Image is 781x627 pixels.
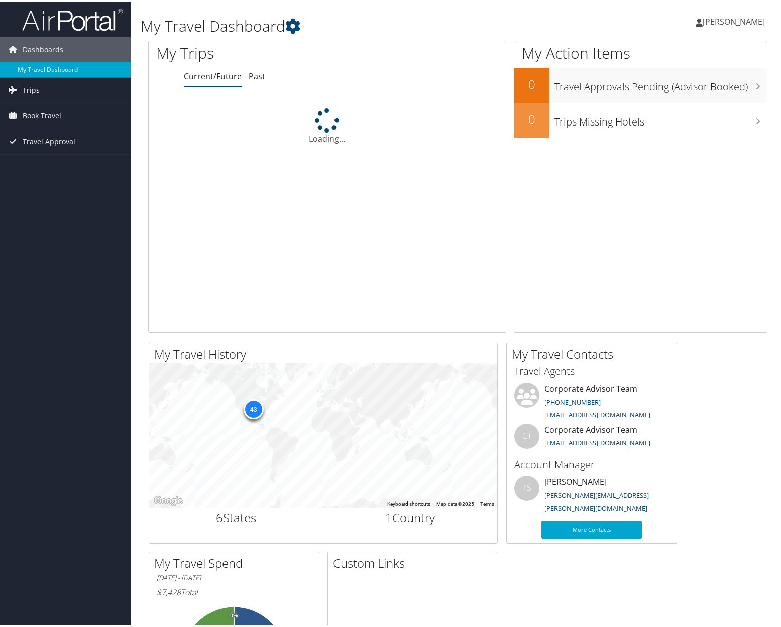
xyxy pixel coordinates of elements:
a: 0Travel Approvals Pending (Advisor Booked) [514,66,767,101]
a: [PHONE_NUMBER] [544,396,601,405]
h2: My Travel History [154,344,497,361]
a: 0Trips Missing Hotels [514,101,767,137]
h1: My Trips [156,41,350,62]
a: [EMAIL_ADDRESS][DOMAIN_NAME] [544,409,650,418]
span: Dashboards [23,36,63,61]
h3: Travel Agents [514,363,669,377]
a: Open this area in Google Maps (opens a new window) [152,493,185,506]
h2: Country [331,508,490,525]
img: Google [152,493,185,506]
span: Map data ©2025 [436,499,474,505]
div: TS [514,474,539,499]
span: 1 [385,508,392,524]
a: [PERSON_NAME] [696,5,775,35]
div: CT [514,422,539,447]
h3: Account Manager [514,456,669,470]
h2: My Travel Spend [154,553,319,570]
li: [PERSON_NAME] [509,474,674,516]
h2: 0 [514,109,549,127]
h2: My Travel Contacts [512,344,677,361]
div: Loading... [149,107,506,143]
img: airportal-logo.png [22,7,123,30]
span: [PERSON_NAME] [703,15,765,26]
h6: [DATE] - [DATE] [157,572,311,581]
a: Current/Future [184,69,242,80]
li: Corporate Advisor Team [509,381,674,422]
span: Trips [23,76,40,101]
h1: My Travel Dashboard [141,14,564,35]
h2: States [157,508,316,525]
span: 6 [216,508,223,524]
span: Travel Approval [23,128,75,153]
h2: 0 [514,74,549,91]
a: Past [249,69,265,80]
a: Terms (opens in new tab) [480,499,494,505]
span: $7,428 [157,585,181,596]
div: 43 [243,398,263,418]
h1: My Action Items [514,41,767,62]
a: More Contacts [541,519,642,537]
h3: Trips Missing Hotels [554,108,767,128]
h2: Custom Links [333,553,498,570]
a: [EMAIL_ADDRESS][DOMAIN_NAME] [544,437,650,446]
a: [PERSON_NAME][EMAIL_ADDRESS][PERSON_NAME][DOMAIN_NAME] [544,489,649,512]
span: Book Travel [23,102,61,127]
h6: Total [157,585,311,596]
button: Keyboard shortcuts [387,499,430,506]
h3: Travel Approvals Pending (Advisor Booked) [554,73,767,92]
li: Corporate Advisor Team [509,422,674,455]
tspan: 0% [230,611,238,617]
